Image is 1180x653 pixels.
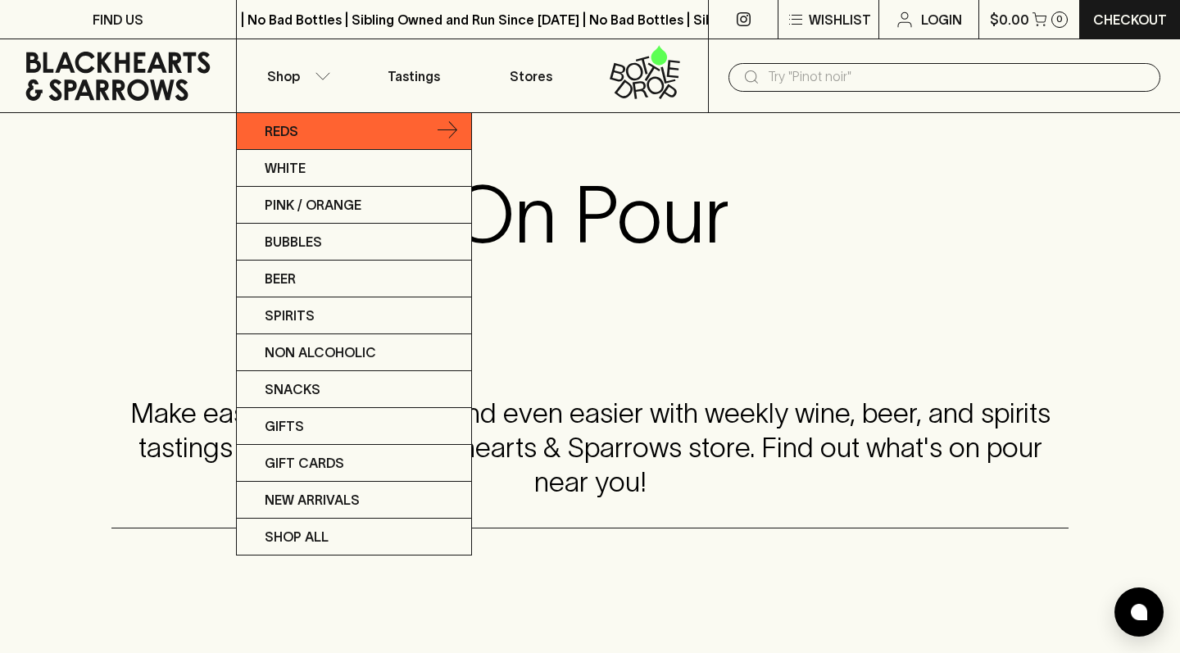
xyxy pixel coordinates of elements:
p: Snacks [265,379,320,399]
img: bubble-icon [1131,604,1147,620]
p: Beer [265,269,296,288]
p: Spirits [265,306,315,325]
a: Snacks [237,371,471,408]
p: Bubbles [265,232,322,252]
a: Non Alcoholic [237,334,471,371]
p: White [265,158,306,178]
p: Gift Cards [265,453,344,473]
p: Non Alcoholic [265,342,376,362]
p: Pink / Orange [265,195,361,215]
a: Bubbles [237,224,471,261]
a: SHOP ALL [237,519,471,555]
p: New Arrivals [265,490,360,510]
p: SHOP ALL [265,527,329,546]
a: Pink / Orange [237,187,471,224]
p: Gifts [265,416,304,436]
a: Reds [237,113,471,150]
a: Spirits [237,297,471,334]
a: White [237,150,471,187]
a: Beer [237,261,471,297]
p: Reds [265,121,298,141]
a: Gifts [237,408,471,445]
a: New Arrivals [237,482,471,519]
a: Gift Cards [237,445,471,482]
